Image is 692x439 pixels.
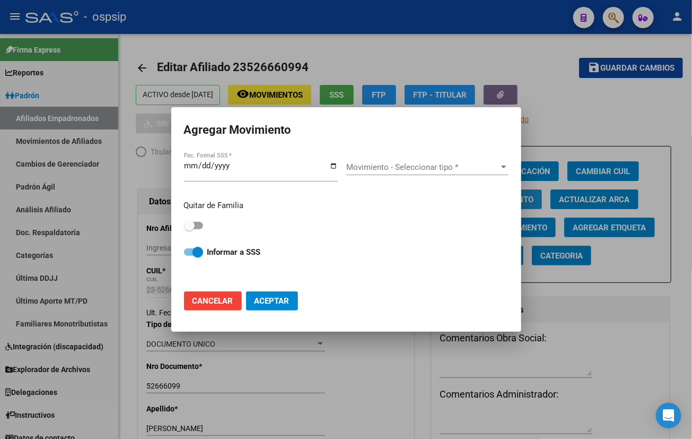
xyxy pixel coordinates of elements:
[246,291,298,311] button: Aceptar
[255,296,290,306] span: Aceptar
[192,296,233,306] span: Cancelar
[207,247,261,257] strong: Informar a SSS
[346,162,499,172] span: Movimiento - Seleccionar tipo *
[656,403,681,428] div: Open Intercom Messenger
[184,120,509,140] h2: Agregar Movimiento
[184,200,509,212] p: Quitar de Familia
[184,291,242,311] button: Cancelar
